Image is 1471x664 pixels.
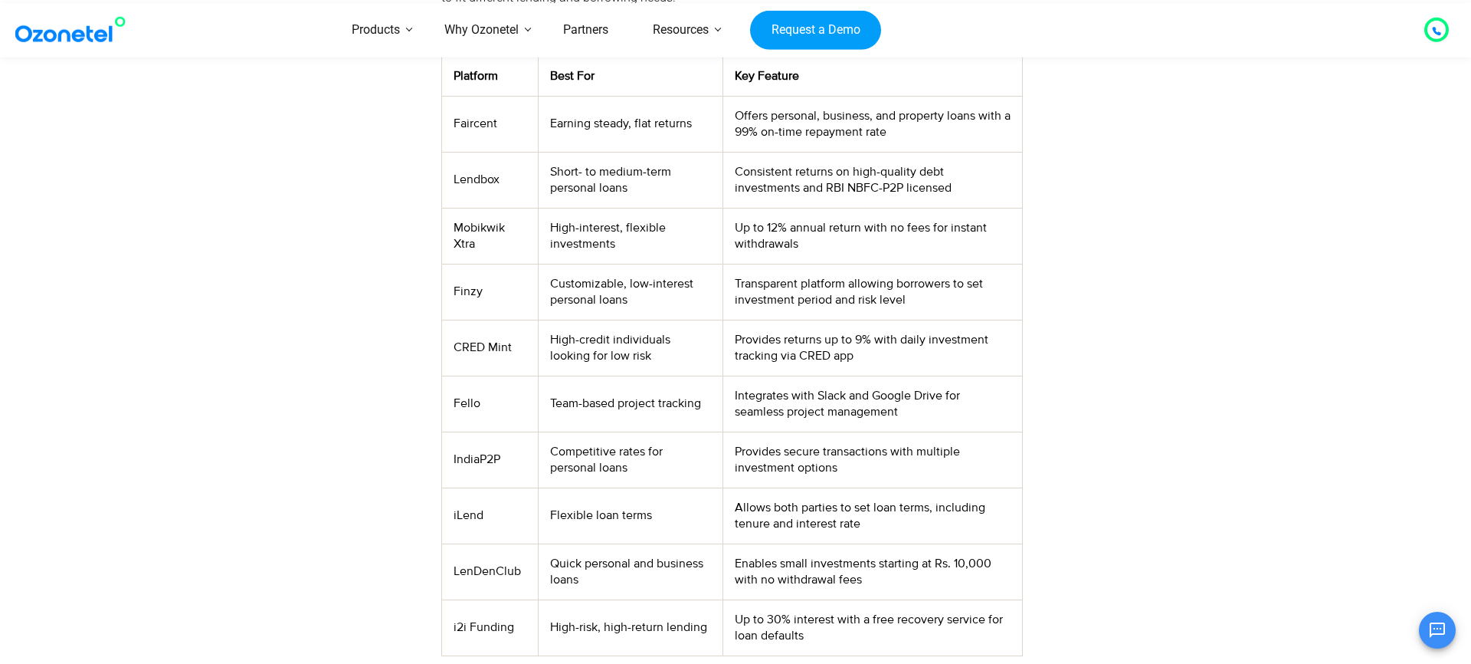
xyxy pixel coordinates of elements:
[442,544,538,600] td: LenDenClub
[538,320,722,376] td: High-credit individuals looking for low risk
[722,376,1022,432] td: Integrates with Slack and Google Drive for seamless project management
[722,152,1022,208] td: Consistent returns on high-quality debt investments and RBI NBFC-P2P licensed
[442,488,538,544] td: iLend
[538,208,722,264] td: High-interest, flexible investments
[442,56,538,96] th: Platform
[722,488,1022,544] td: Allows both parties to set loan terms, including tenure and interest rate
[442,376,538,432] td: Fello
[541,3,631,58] a: Partners
[722,56,1022,96] th: Key Feature
[422,3,541,58] a: Why Ozonetel
[722,208,1022,264] td: Up to 12% annual return with no fees for instant withdrawals
[442,432,538,488] td: IndiaP2P
[750,10,881,50] a: Request a Demo
[1419,612,1456,649] button: Open chat
[722,96,1022,152] td: Offers personal, business, and property loans with a 99% on-time repayment rate
[722,544,1022,600] td: Enables small investments starting at Rs. 10,000 with no withdrawal fees
[442,264,538,320] td: Finzy
[722,264,1022,320] td: Transparent platform allowing borrowers to set investment period and risk level
[442,152,538,208] td: Lendbox
[329,3,422,58] a: Products
[442,600,538,656] td: i2i Funding
[538,544,722,600] td: Quick personal and business loans
[442,96,538,152] td: Faircent
[722,320,1022,376] td: Provides returns up to 9% with daily investment tracking via CRED app
[538,264,722,320] td: Customizable, low-interest personal loans
[442,208,538,264] td: Mobikwik Xtra
[538,600,722,656] td: High-risk, high-return lending
[538,96,722,152] td: Earning steady, flat returns
[631,3,731,58] a: Resources
[538,432,722,488] td: Competitive rates for personal loans
[442,320,538,376] td: CRED Mint
[538,152,722,208] td: Short- to medium-term personal loans
[722,432,1022,488] td: Provides secure transactions with multiple investment options
[538,376,722,432] td: Team-based project tracking
[538,488,722,544] td: Flexible loan terms
[722,600,1022,656] td: Up to 30% interest with a free recovery service for loan defaults
[538,56,722,96] th: Best For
